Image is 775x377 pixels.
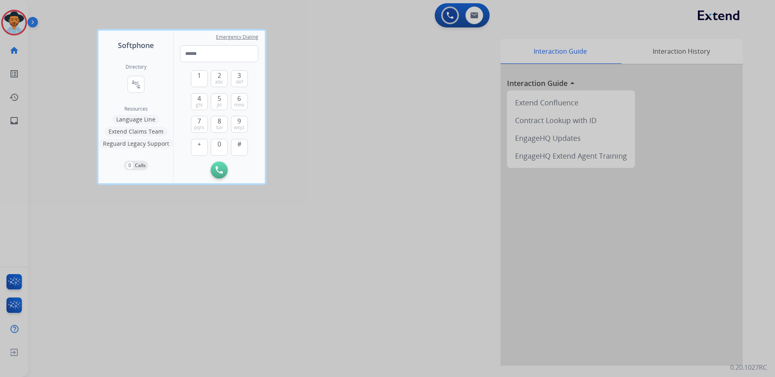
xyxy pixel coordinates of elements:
button: 3def [231,70,248,87]
span: 4 [197,94,201,103]
button: 4ghi [191,93,208,110]
button: 6mno [231,93,248,110]
span: 6 [237,94,241,103]
span: 9 [237,116,241,126]
span: Resources [124,106,148,112]
span: 5 [218,94,221,103]
span: abc [215,79,223,85]
span: def [236,79,243,85]
p: Calls [135,162,146,169]
p: 0.20.1027RC [730,362,767,372]
span: Softphone [118,40,154,51]
h2: Directory [126,64,147,70]
span: ghi [196,102,203,108]
button: 2abc [211,70,228,87]
button: 5jkl [211,93,228,110]
p: 0 [126,162,133,169]
button: 1 [191,70,208,87]
button: 0Calls [124,161,148,170]
mat-icon: connect_without_contact [131,80,141,89]
span: 8 [218,116,221,126]
button: Extend Claims Team [105,127,168,136]
span: 3 [237,71,241,80]
span: + [197,139,201,149]
button: # [231,139,248,156]
span: 0 [218,139,221,149]
span: wxyz [234,124,245,131]
img: call-button [216,166,223,174]
button: 7pqrs [191,116,208,133]
button: + [191,139,208,156]
button: 8tuv [211,116,228,133]
span: tuv [216,124,223,131]
button: 9wxyz [231,116,248,133]
span: 2 [218,71,221,80]
button: Reguard Legacy Support [99,139,173,149]
span: jkl [217,102,222,108]
span: Emergency Dialing [216,34,258,40]
span: mno [234,102,244,108]
button: 0 [211,139,228,156]
span: pqrs [194,124,204,131]
button: Language Line [112,115,159,124]
span: 7 [197,116,201,126]
span: # [237,139,241,149]
span: 1 [197,71,201,80]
